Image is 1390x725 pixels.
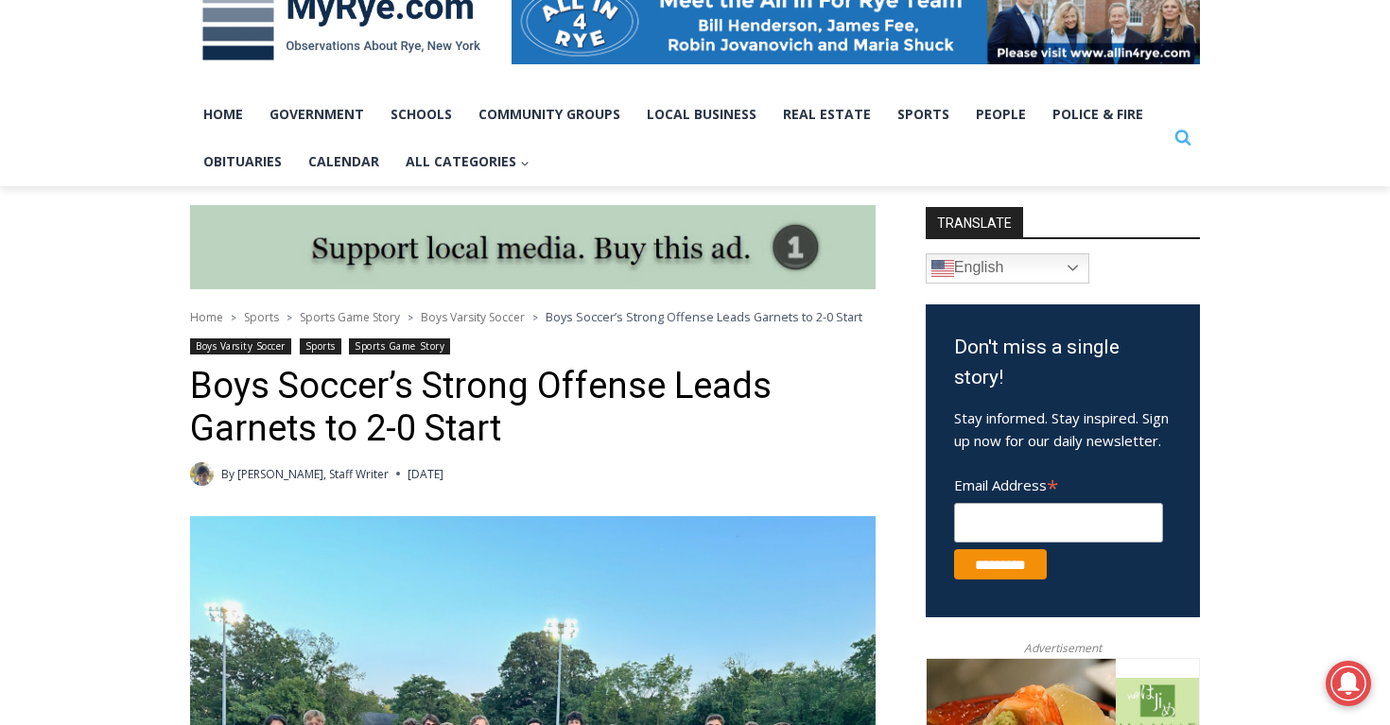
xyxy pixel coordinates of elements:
[926,207,1023,237] strong: TRANSLATE
[287,311,292,324] span: >
[1166,121,1200,155] button: View Search Form
[478,1,894,183] div: "The first chef I interviewed talked about coming to [GEOGRAPHIC_DATA] from [GEOGRAPHIC_DATA] in ...
[237,466,389,482] a: [PERSON_NAME], Staff Writer
[244,309,279,325] a: Sports
[221,465,235,483] span: By
[392,138,543,185] button: Child menu of All Categories
[455,183,916,235] a: Intern @ [DOMAIN_NAME]
[421,309,525,325] a: Boys Varsity Soccer
[6,195,185,267] span: Open Tues. - Sun. [PHONE_NUMBER]
[963,91,1039,138] a: People
[295,138,392,185] a: Calendar
[300,309,400,325] a: Sports Game Story
[190,338,291,354] a: Boys Varsity Soccer
[1039,91,1156,138] a: Police & Fire
[546,308,862,325] span: Boys Soccer’s Strong Offense Leads Garnets to 2-0 Start
[926,253,1089,284] a: English
[770,91,884,138] a: Real Estate
[300,338,341,354] a: Sports
[408,465,443,483] time: [DATE]
[931,257,954,280] img: en
[190,462,214,486] a: Author image
[190,91,1166,186] nav: Primary Navigation
[190,309,223,325] a: Home
[349,338,450,354] a: Sports Game Story
[194,118,269,226] div: "clearly one of the favorites in the [GEOGRAPHIC_DATA] neighborhood"
[954,466,1163,500] label: Email Address
[1005,639,1121,657] span: Advertisement
[465,91,634,138] a: Community Groups
[954,333,1172,392] h3: Don't miss a single story!
[190,365,876,451] h1: Boys Soccer’s Strong Offense Leads Garnets to 2-0 Start
[954,406,1172,452] p: Stay informed. Stay inspired. Sign up now for our daily newsletter.
[495,188,877,231] span: Intern @ [DOMAIN_NAME]
[190,307,876,326] nav: Breadcrumbs
[190,91,256,138] a: Home
[231,311,236,324] span: >
[190,462,214,486] img: (PHOTO: MyRye.com 2024 Head Intern, Editor and now Staff Writer Charlie Morris. Contributed.)Char...
[532,311,538,324] span: >
[884,91,963,138] a: Sports
[190,138,295,185] a: Obituaries
[634,91,770,138] a: Local Business
[408,311,413,324] span: >
[1,190,190,235] a: Open Tues. - Sun. [PHONE_NUMBER]
[190,205,876,290] img: support local media, buy this ad
[256,91,377,138] a: Government
[377,91,465,138] a: Schools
